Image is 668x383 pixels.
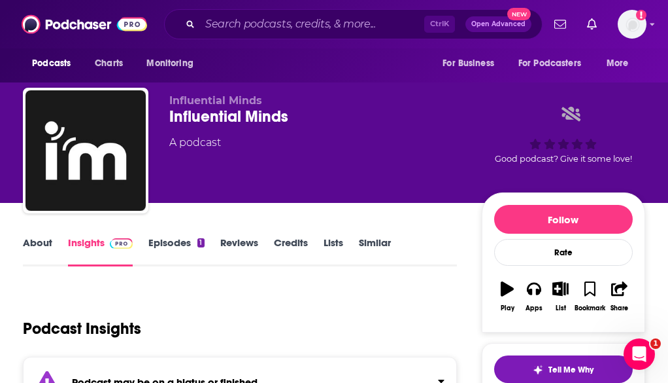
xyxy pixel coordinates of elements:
[471,21,526,27] span: Open Advanced
[618,10,646,39] img: User Profile
[146,54,193,73] span: Monitoring
[482,94,645,175] div: Good podcast? Give it some love!
[86,51,131,76] a: Charts
[169,94,262,107] span: Influential Minds
[494,205,633,234] button: Follow
[636,10,646,20] svg: Add a profile image
[548,365,593,375] span: Tell Me Why
[25,90,146,211] img: Influential Minds
[274,236,308,266] a: Credits
[501,304,514,312] div: Play
[494,356,633,383] button: tell me why sparkleTell Me Why
[597,51,645,76] button: open menu
[443,54,494,73] span: For Business
[624,338,655,370] iframe: Intercom live chat
[495,154,632,164] span: Good podcast? Give it some love!
[95,54,123,73] span: Charts
[549,13,571,35] a: Show notifications dropdown
[22,12,147,37] img: Podchaser - Follow, Share and Rate Podcasts
[23,319,141,338] h1: Podcast Insights
[359,236,391,266] a: Similar
[650,338,661,349] span: 1
[547,273,574,320] button: List
[610,304,628,312] div: Share
[606,273,633,320] button: Share
[574,273,606,320] button: Bookmark
[68,236,133,266] a: InsightsPodchaser Pro
[23,236,52,266] a: About
[582,13,602,35] a: Show notifications dropdown
[521,273,548,320] button: Apps
[200,14,424,35] input: Search podcasts, credits, & more...
[556,304,566,312] div: List
[607,54,629,73] span: More
[494,273,521,320] button: Play
[424,16,455,33] span: Ctrl K
[507,8,531,20] span: New
[324,236,343,266] a: Lists
[23,51,88,76] button: open menu
[220,236,258,266] a: Reviews
[197,238,204,247] div: 1
[618,10,646,39] span: Logged in as juliahaav
[169,135,221,151] div: A podcast
[148,236,204,266] a: Episodes1
[164,9,543,39] div: Search podcasts, credits, & more...
[433,51,510,76] button: open menu
[526,304,543,312] div: Apps
[518,54,581,73] span: For Podcasters
[137,51,210,76] button: open menu
[465,16,531,32] button: Open AdvancedNew
[575,304,605,312] div: Bookmark
[32,54,71,73] span: Podcasts
[618,10,646,39] button: Show profile menu
[533,365,543,375] img: tell me why sparkle
[494,239,633,266] div: Rate
[510,51,600,76] button: open menu
[110,238,133,249] img: Podchaser Pro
